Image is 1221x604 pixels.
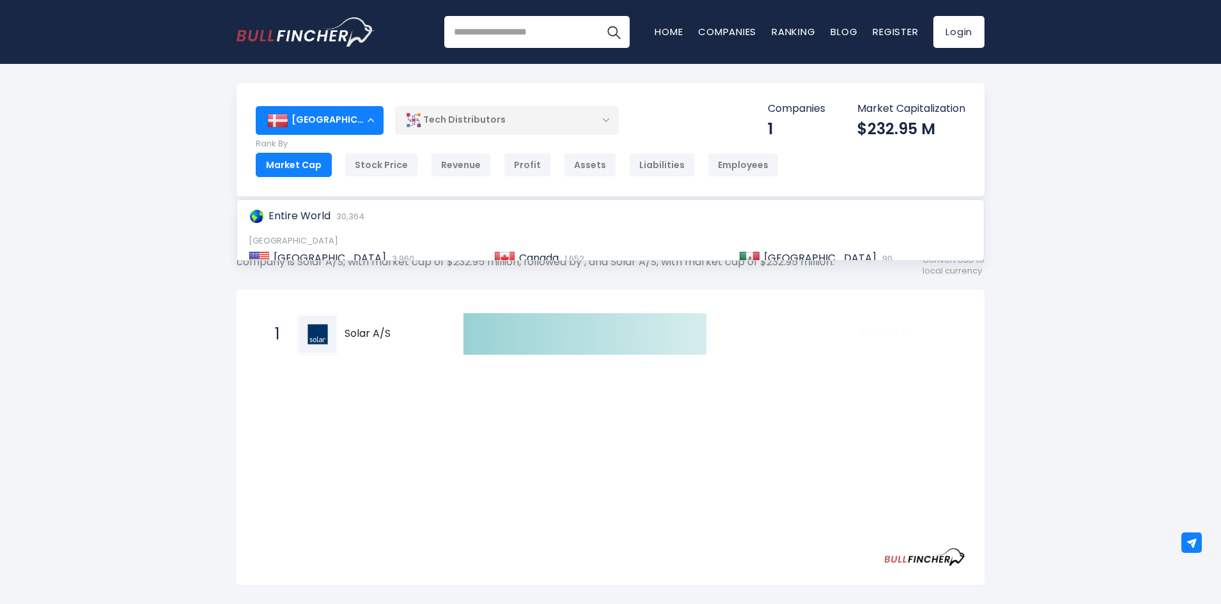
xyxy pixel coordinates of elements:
text: $232.95 M [860,325,910,340]
div: Assets [564,153,616,177]
a: Companies [698,25,756,38]
a: Register [873,25,918,38]
span: 1,652 [561,252,584,265]
span: [GEOGRAPHIC_DATA] [764,251,876,265]
p: Rank By [256,139,779,150]
img: Bullfincher logo [237,17,375,47]
a: Ranking [772,25,815,38]
div: Profit [504,153,551,177]
div: Stock Price [345,153,418,177]
img: Solar A/S [299,316,336,353]
button: Search [598,16,630,48]
span: Convert USD to local currency [922,255,984,277]
div: Liabilities [629,153,695,177]
div: [GEOGRAPHIC_DATA] [256,106,384,134]
a: Blog [830,25,857,38]
div: 1 [768,119,825,139]
div: Tech Distributors [395,105,619,135]
div: Employees [708,153,779,177]
a: Login [933,16,984,48]
span: 90 [879,252,892,265]
div: $232.95 M [857,119,965,139]
span: 3,960 [389,252,414,265]
span: Canada [519,251,559,265]
div: Market Cap [256,153,332,177]
div: [GEOGRAPHIC_DATA] [249,236,972,247]
p: Market Capitalization [857,102,965,116]
p: Companies [768,102,825,116]
span: Entire World [268,208,331,223]
p: The following shows the ranking of the largest Danish companies by market cap. The top-ranking Te... [237,242,869,269]
span: 1 [268,323,281,345]
a: Go to homepage [237,17,374,47]
a: Home [655,25,683,38]
span: [GEOGRAPHIC_DATA] [274,251,386,265]
span: 30,364 [333,210,364,222]
div: Revenue [431,153,491,177]
span: Solar A/S [345,327,441,341]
